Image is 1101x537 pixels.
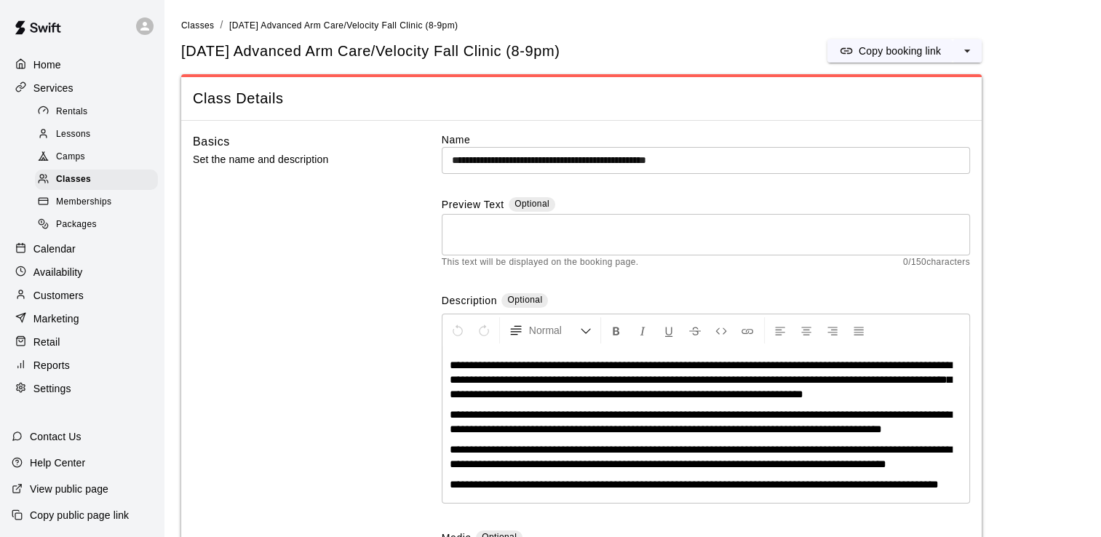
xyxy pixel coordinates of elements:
[656,317,681,343] button: Format Underline
[35,102,158,122] div: Rentals
[35,170,158,190] div: Classes
[442,197,504,214] label: Preview Text
[30,429,82,444] p: Contact Us
[846,317,871,343] button: Justify Align
[683,317,707,343] button: Format Strikethrough
[35,169,164,191] a: Classes
[12,308,152,330] a: Marketing
[30,508,129,522] p: Copy public page link
[181,20,214,31] span: Classes
[181,41,560,61] h5: [DATE] Advanced Arm Care/Velocity Fall Clinic (8-9pm)
[794,317,819,343] button: Center Align
[33,57,61,72] p: Home
[33,265,83,279] p: Availability
[193,132,230,151] h6: Basics
[827,39,953,63] button: Copy booking link
[514,199,549,209] span: Optional
[181,19,214,31] a: Classes
[630,317,655,343] button: Format Italics
[56,150,85,164] span: Camps
[12,77,152,99] a: Services
[507,295,542,305] span: Optional
[442,255,639,270] span: This text will be displayed on the booking page.
[33,242,76,256] p: Calendar
[35,191,164,214] a: Memberships
[445,317,470,343] button: Undo
[12,238,152,260] a: Calendar
[12,261,152,283] a: Availability
[604,317,629,343] button: Format Bold
[33,381,71,396] p: Settings
[529,323,580,338] span: Normal
[35,214,164,236] a: Packages
[442,293,497,310] label: Description
[12,54,152,76] a: Home
[56,172,91,187] span: Classes
[35,124,158,145] div: Lessons
[56,127,91,142] span: Lessons
[35,147,158,167] div: Camps
[12,285,152,306] a: Customers
[30,482,108,496] p: View public page
[193,151,395,169] p: Set the name and description
[820,317,845,343] button: Right Align
[33,288,84,303] p: Customers
[56,195,111,210] span: Memberships
[220,17,223,33] li: /
[35,123,164,146] a: Lessons
[229,20,458,31] span: [DATE] Advanced Arm Care/Velocity Fall Clinic (8-9pm)
[33,81,73,95] p: Services
[12,354,152,376] a: Reports
[827,39,982,63] div: split button
[953,39,982,63] button: select merge strategy
[35,146,164,169] a: Camps
[503,317,597,343] button: Formatting Options
[768,317,792,343] button: Left Align
[56,105,88,119] span: Rentals
[903,255,970,270] span: 0 / 150 characters
[442,132,970,147] label: Name
[33,358,70,373] p: Reports
[472,317,496,343] button: Redo
[35,100,164,123] a: Rentals
[859,44,941,58] p: Copy booking link
[709,317,734,343] button: Insert Code
[35,215,158,235] div: Packages
[193,89,970,108] span: Class Details
[35,192,158,212] div: Memberships
[12,378,152,399] a: Settings
[735,317,760,343] button: Insert Link
[30,456,85,470] p: Help Center
[181,17,1084,33] nav: breadcrumb
[33,335,60,349] p: Retail
[33,311,79,326] p: Marketing
[56,218,97,232] span: Packages
[12,331,152,353] a: Retail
